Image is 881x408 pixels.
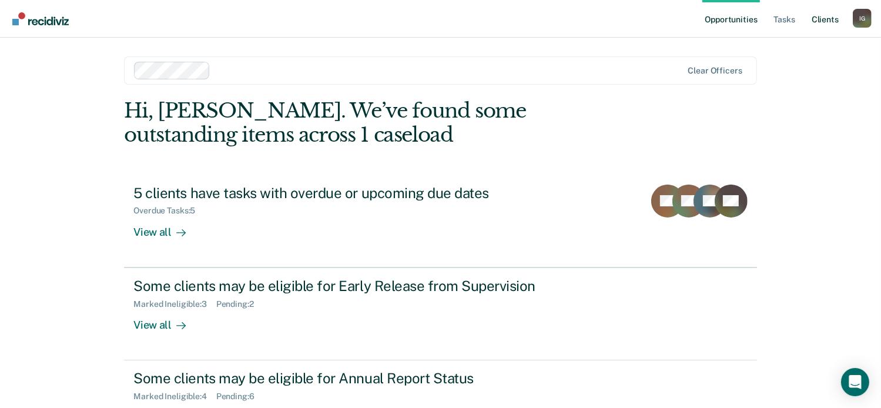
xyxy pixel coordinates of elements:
[133,206,205,216] div: Overdue Tasks : 5
[216,299,263,309] div: Pending : 2
[133,370,546,387] div: Some clients may be eligible for Annual Report Status
[133,277,546,295] div: Some clients may be eligible for Early Release from Supervision
[124,99,630,147] div: Hi, [PERSON_NAME]. We’ve found some outstanding items across 1 caseload
[688,66,742,76] div: Clear officers
[12,12,69,25] img: Recidiviz
[124,175,756,267] a: 5 clients have tasks with overdue or upcoming due datesOverdue Tasks:5View all
[216,392,264,402] div: Pending : 6
[133,216,199,239] div: View all
[841,368,869,396] div: Open Intercom Messenger
[133,185,546,202] div: 5 clients have tasks with overdue or upcoming due dates
[853,9,872,28] div: I G
[853,9,872,28] button: Profile dropdown button
[133,392,216,402] div: Marked Ineligible : 4
[133,309,199,332] div: View all
[133,299,216,309] div: Marked Ineligible : 3
[124,267,756,360] a: Some clients may be eligible for Early Release from SupervisionMarked Ineligible:3Pending:2View all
